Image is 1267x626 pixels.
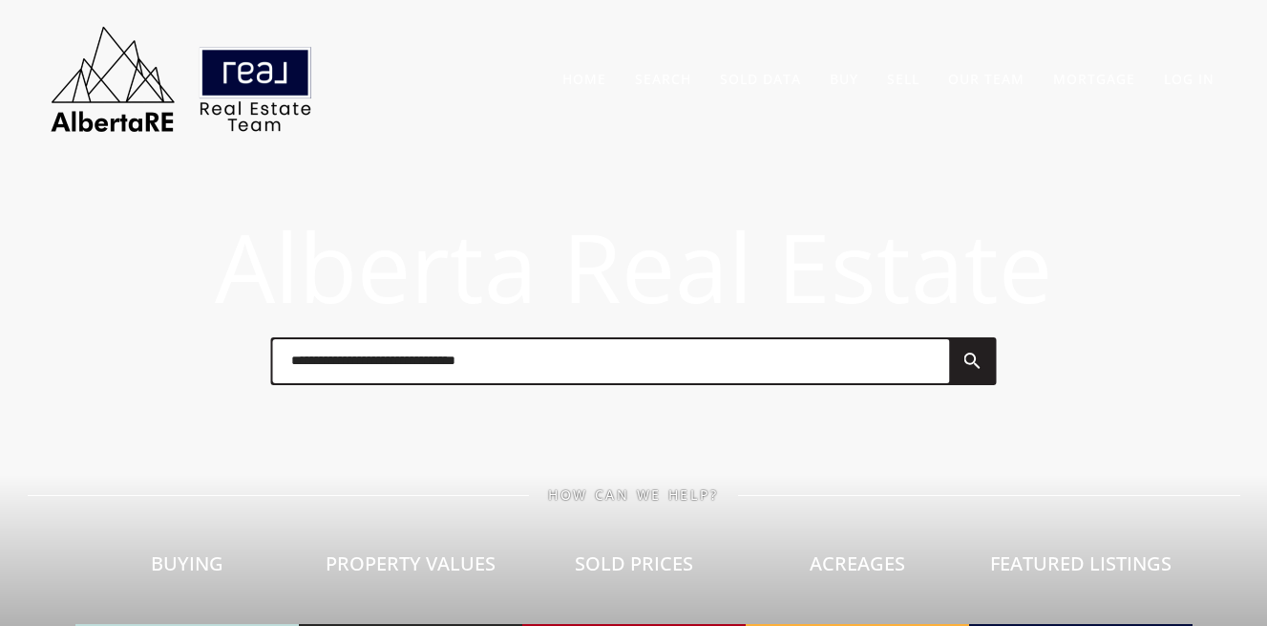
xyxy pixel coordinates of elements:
[746,503,969,626] a: Acreages
[151,550,223,576] span: Buying
[635,70,691,88] a: Search
[969,503,1193,626] a: Featured Listings
[522,503,746,626] a: Sold Prices
[990,550,1172,576] span: Featured Listings
[830,70,858,88] a: Buy
[1053,70,1135,88] a: Mortgage
[299,503,522,626] a: Property Values
[562,70,606,88] a: Home
[720,70,801,88] a: Sold Data
[887,70,919,88] a: Sell
[1164,70,1214,88] a: Log In
[326,550,496,576] span: Property Values
[810,550,905,576] span: Acreages
[38,19,325,139] img: AlbertaRE Real Estate Team | Real Broker
[948,70,1024,88] a: Our Team
[75,503,299,626] a: Buying
[575,550,693,576] span: Sold Prices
